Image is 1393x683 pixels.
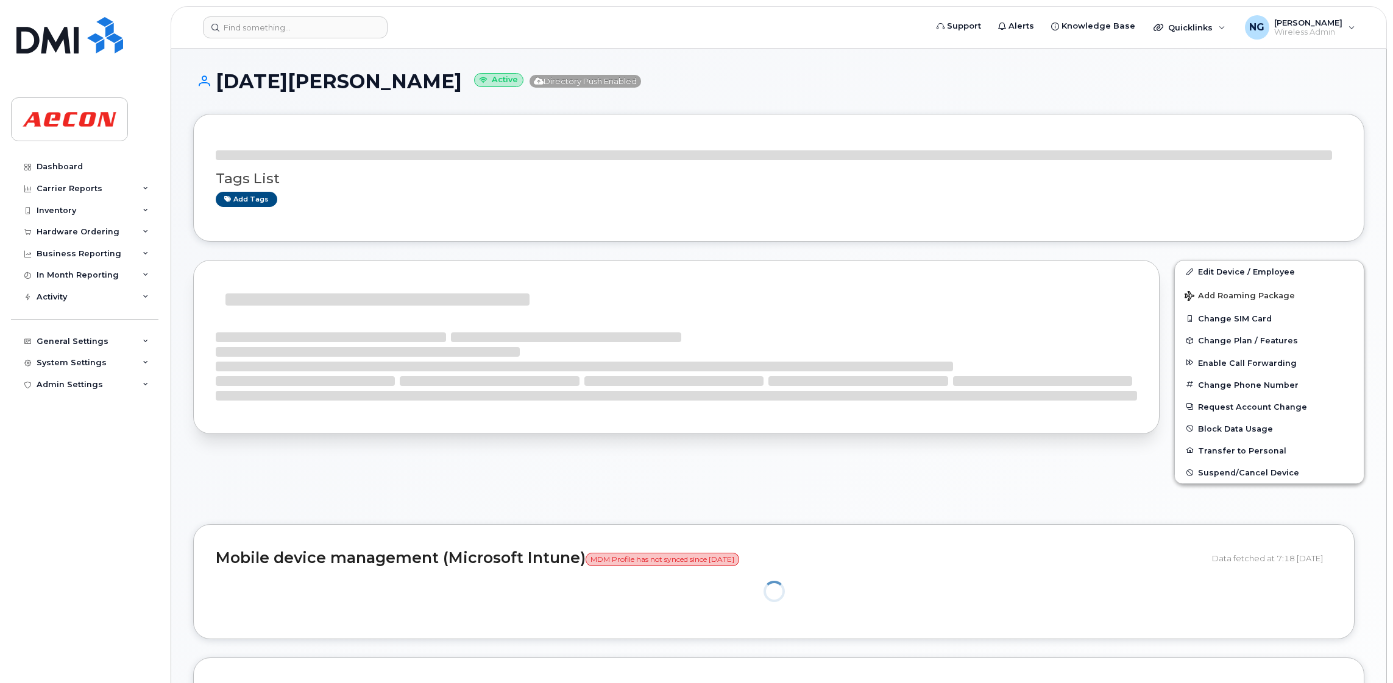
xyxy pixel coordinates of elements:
h2: Mobile device management (Microsoft Intune) [216,550,1203,567]
span: Change Plan / Features [1198,336,1298,345]
button: Enable Call Forwarding [1175,352,1364,374]
button: Add Roaming Package [1175,282,1364,307]
a: Edit Device / Employee [1175,261,1364,282]
button: Suspend/Cancel Device [1175,461,1364,483]
button: Change SIM Card [1175,307,1364,329]
button: Change Plan / Features [1175,329,1364,351]
span: Directory Push Enabled [530,75,641,88]
button: Change Phone Number [1175,374,1364,396]
span: Add Roaming Package [1185,291,1295,303]
h1: [DATE][PERSON_NAME] [193,71,1364,92]
small: Active [474,73,523,87]
span: Suspend/Cancel Device [1198,468,1299,477]
h3: Tags List [216,171,1342,186]
button: Block Data Usage [1175,418,1364,440]
button: Transfer to Personal [1175,440,1364,461]
span: MDM Profile has not synced since [DATE] [586,553,739,566]
button: Request Account Change [1175,396,1364,418]
div: Data fetched at 7:18 [DATE] [1212,547,1332,570]
span: Enable Call Forwarding [1198,358,1297,367]
a: Add tags [216,192,277,207]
